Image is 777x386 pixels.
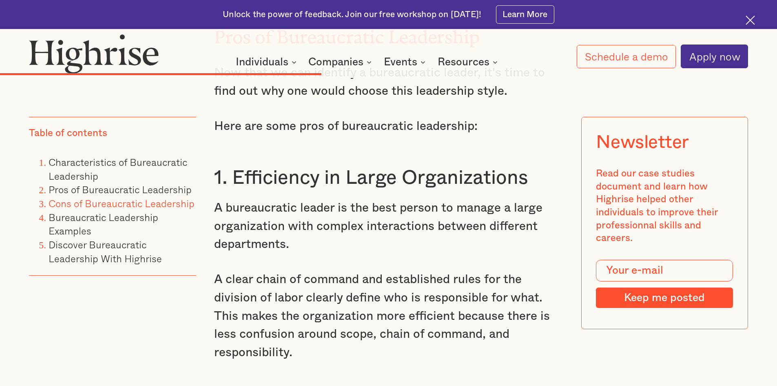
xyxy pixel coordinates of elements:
[596,260,733,282] input: Your e-mail
[596,288,733,308] input: Keep me posted
[223,9,481,20] div: Unlock the power of feedback. Join our free workshop on [DATE]!
[49,210,158,239] a: Bureaucratic Leadership Examples
[438,57,500,67] div: Resources
[384,57,417,67] div: Events
[308,57,374,67] div: Companies
[596,260,733,308] form: Modal Form
[214,64,563,100] p: Now that we can identify a bureaucratic leader, it's time to find out why one would choose this l...
[438,57,489,67] div: Resources
[577,45,676,68] a: Schedule a demo
[681,45,748,68] a: Apply now
[49,154,187,183] a: Characteristics of Bureaucratic Leadership
[746,16,755,25] img: Cross icon
[496,5,554,24] a: Learn More
[49,237,162,266] a: Discover Bureaucratic Leadership With Highrise
[236,57,288,67] div: Individuals
[384,57,428,67] div: Events
[49,196,195,211] a: Cons of Bureaucratic Leadership
[29,34,159,73] img: Highrise logo
[214,166,563,190] h3: 1. Efficiency in Large Organizations
[236,57,299,67] div: Individuals
[214,270,563,361] p: A clear chain of command and established rules for the division of labor clearly define who is re...
[308,57,363,67] div: Companies
[596,167,733,245] div: Read our case studies document and learn how Highrise helped other individuals to improve their p...
[596,132,689,153] div: Newsletter
[29,127,107,140] div: Table of contents
[214,117,563,136] p: Here are some pros of bureaucratic leadership:
[49,182,192,197] a: Pros of Bureaucratic Leadership
[214,199,563,254] p: A bureaucratic leader is the best person to manage a large organization with complex interactions...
